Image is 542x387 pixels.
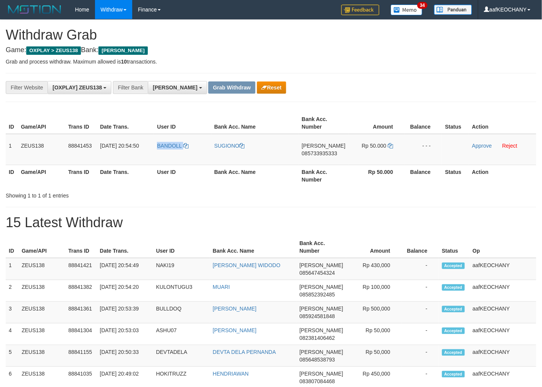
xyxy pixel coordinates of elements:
td: ASHU07 [153,323,210,345]
span: [PERSON_NAME] [300,306,343,312]
span: [PERSON_NAME] [300,262,343,268]
button: [OXPLAY] ZEUS138 [48,81,111,94]
span: Copy 082381406462 to clipboard [300,335,335,341]
td: Rp 500,000 [346,302,402,323]
td: 88841155 [65,345,97,367]
th: Amount [349,112,404,134]
th: Bank Acc. Name [210,236,296,258]
td: Rp 50,000 [346,345,402,367]
td: [DATE] 20:53:39 [97,302,153,323]
th: Game/API [19,236,65,258]
td: 4 [6,323,19,345]
span: [PERSON_NAME] [300,349,343,355]
th: Action [469,165,536,186]
th: Game/API [18,112,65,134]
span: Accepted [442,306,465,312]
img: Button%20Memo.svg [391,5,423,15]
a: Reject [502,143,518,149]
th: Trans ID [65,112,97,134]
td: Rp 430,000 [346,258,402,280]
th: User ID [153,236,210,258]
a: SUGIONO [214,143,245,149]
td: - [402,345,439,367]
img: panduan.png [434,5,472,15]
span: Copy 085733935333 to clipboard [302,150,337,156]
td: NAKI19 [153,258,210,280]
td: 88841361 [65,302,97,323]
td: 1 [6,134,18,165]
a: [PERSON_NAME] [213,327,257,333]
td: aafKEOCHANY [470,280,536,302]
a: BANDOLL [157,143,189,149]
th: ID [6,236,19,258]
th: Status [439,236,470,258]
div: Filter Website [6,81,48,94]
img: MOTION_logo.png [6,4,63,15]
td: [DATE] 20:54:20 [97,280,153,302]
td: aafKEOCHANY [470,258,536,280]
th: Action [469,112,536,134]
td: aafKEOCHANY [470,345,536,367]
span: OXPLAY > ZEUS138 [26,46,81,55]
button: Reset [257,81,286,94]
td: [DATE] 20:50:33 [97,345,153,367]
th: Bank Acc. Number [299,165,349,186]
span: BANDOLL [157,143,182,149]
th: Status [442,112,469,134]
td: DEVTADELA [153,345,210,367]
span: [PERSON_NAME] [300,327,343,333]
a: MUARI [213,284,230,290]
th: Trans ID [65,165,97,186]
span: 88841453 [68,143,92,149]
a: [PERSON_NAME] WIDODO [213,262,281,268]
a: [PERSON_NAME] [213,306,257,312]
td: 88841421 [65,258,97,280]
td: ZEUS138 [19,280,65,302]
span: Accepted [442,284,465,291]
td: 5 [6,345,19,367]
h4: Game: Bank: [6,46,536,54]
td: [DATE] 20:54:49 [97,258,153,280]
th: Status [442,165,469,186]
th: User ID [154,112,211,134]
td: ZEUS138 [19,323,65,345]
td: 3 [6,302,19,323]
th: Bank Acc. Name [211,112,299,134]
th: Balance [404,165,442,186]
td: 1 [6,258,19,280]
span: Rp 50.000 [362,143,387,149]
span: [PERSON_NAME] [300,371,343,377]
a: DEVTA DELA PERNANDA [213,349,276,355]
button: [PERSON_NAME] [148,81,207,94]
th: Trans ID [65,236,97,258]
th: Balance [404,112,442,134]
span: Accepted [442,371,465,377]
td: - [402,280,439,302]
p: Grab and process withdraw. Maximum allowed is transactions. [6,58,536,65]
a: Copy 50000 to clipboard [388,143,393,149]
span: [PERSON_NAME] [302,143,345,149]
th: ID [6,112,18,134]
th: Rp 50.000 [349,165,404,186]
td: KULONTUGU3 [153,280,210,302]
td: ZEUS138 [19,302,65,323]
th: User ID [154,165,211,186]
td: ZEUS138 [19,258,65,280]
td: 88841304 [65,323,97,345]
th: Amount [346,236,402,258]
span: Accepted [442,349,465,356]
th: ID [6,165,18,186]
th: Date Trans. [97,236,153,258]
th: Date Trans. [97,165,154,186]
a: Approve [472,143,492,149]
a: HENDRIAWAN [213,371,249,377]
th: Bank Acc. Name [211,165,299,186]
button: Grab Withdraw [208,81,255,94]
span: [OXPLAY] ZEUS138 [52,84,102,91]
span: [PERSON_NAME] [300,284,343,290]
td: [DATE] 20:53:03 [97,323,153,345]
td: BULLDOQ [153,302,210,323]
span: Copy 085852392485 to clipboard [300,291,335,298]
img: Feedback.jpg [341,5,379,15]
td: ZEUS138 [19,345,65,367]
